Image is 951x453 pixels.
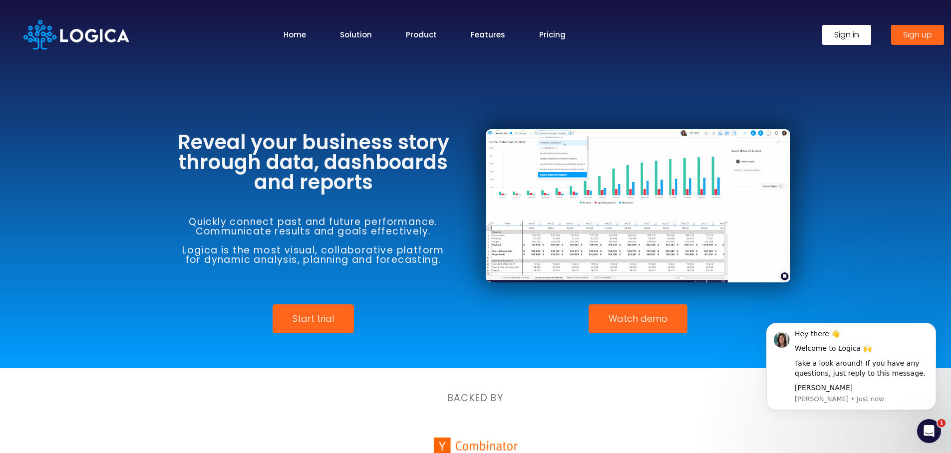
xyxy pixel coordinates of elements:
span: Sign in [834,31,859,39]
span: Sign up [903,31,932,39]
a: Sign up [891,25,944,45]
a: Start trial [273,304,354,333]
h6: Quickly connect past and future performance. Communicate results and goals effectively. Logica is... [161,217,466,264]
a: Logica [23,28,129,40]
a: Watch demo [589,304,687,333]
img: Logica [23,20,129,49]
a: Home [284,29,306,40]
a: Pricing [539,29,566,40]
iframe: Intercom notifications message [751,308,951,426]
a: Product [406,29,437,40]
a: Sign in [822,25,871,45]
a: Features [471,29,505,40]
iframe: Intercom live chat [917,419,941,443]
h6: BACKED BY [206,393,745,403]
h3: Reveal your business story through data, dashboards and reports [161,132,466,192]
span: Start trial [293,314,334,323]
span: 1 [938,419,946,427]
span: Watch demo [609,314,667,323]
a: Solution [340,29,372,40]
